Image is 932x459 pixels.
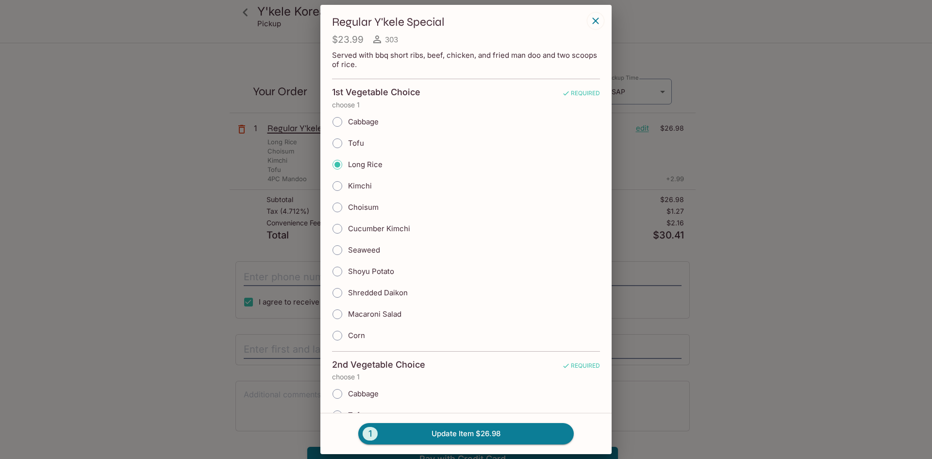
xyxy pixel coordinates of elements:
span: Kimchi [348,181,372,190]
p: choose 1 [332,101,600,109]
span: Tofu [348,138,364,148]
p: Served with bbq short ribs, beef, chicken, and fried man doo and two scoops of rice. [332,51,600,69]
span: Shoyu Potato [348,267,394,276]
span: Tofu [348,410,364,420]
p: choose 1 [332,373,600,381]
span: Long Rice [348,160,383,169]
h3: Regular Y'kele Special [332,15,584,30]
span: Seaweed [348,245,380,255]
span: Macaroni Salad [348,309,401,319]
span: REQUIRED [562,89,600,101]
span: 1 [363,427,378,441]
span: Corn [348,331,365,340]
span: Choisum [348,203,379,212]
span: Cabbage [348,117,379,126]
span: Cucumber Kimchi [348,224,410,233]
h4: 2nd Vegetable Choice [332,359,425,370]
span: 303 [385,35,398,44]
span: REQUIRED [562,362,600,373]
h4: 1st Vegetable Choice [332,87,420,98]
span: Shredded Daikon [348,288,408,297]
span: Cabbage [348,389,379,398]
h4: $23.99 [332,34,364,46]
button: 1Update Item $26.98 [358,423,574,444]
